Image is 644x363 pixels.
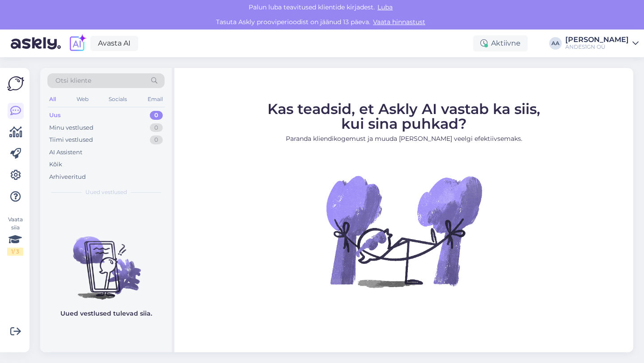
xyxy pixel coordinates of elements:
[49,111,61,120] div: Uus
[473,35,528,51] div: Aktiivne
[565,43,629,51] div: ANDES1GN OÜ
[146,93,165,105] div: Email
[60,309,152,318] p: Uued vestlused tulevad siia.
[68,34,87,53] img: explore-ai
[375,3,395,11] span: Luba
[75,93,90,105] div: Web
[267,100,540,132] span: Kas teadsid, et Askly AI vastab ka siis, kui sina puhkad?
[40,220,172,301] img: No chats
[7,248,23,256] div: 1 / 3
[150,111,163,120] div: 0
[370,18,428,26] a: Vaata hinnastust
[549,37,562,50] div: AA
[323,151,484,312] img: No Chat active
[85,188,127,196] span: Uued vestlused
[49,148,82,157] div: AI Assistent
[49,135,93,144] div: Tiimi vestlused
[150,123,163,132] div: 0
[565,36,629,43] div: [PERSON_NAME]
[7,75,24,92] img: Askly Logo
[565,36,639,51] a: [PERSON_NAME]ANDES1GN OÜ
[55,76,91,85] span: Otsi kliente
[150,135,163,144] div: 0
[7,215,23,256] div: Vaata siia
[47,93,58,105] div: All
[267,134,540,144] p: Paranda kliendikogemust ja muuda [PERSON_NAME] veelgi efektiivsemaks.
[107,93,129,105] div: Socials
[49,123,93,132] div: Minu vestlused
[49,173,86,181] div: Arhiveeritud
[90,36,138,51] a: Avasta AI
[49,160,62,169] div: Kõik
